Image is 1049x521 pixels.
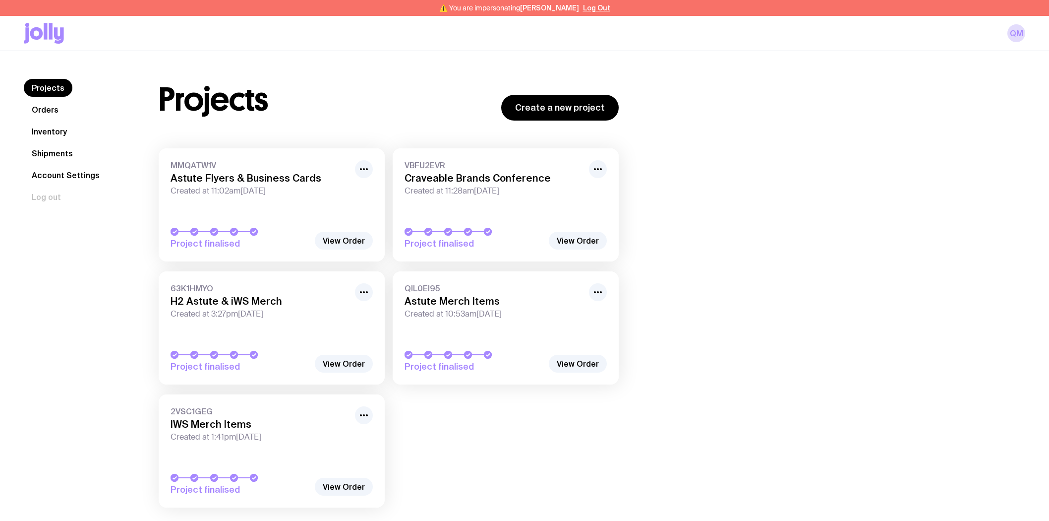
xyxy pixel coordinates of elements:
[171,186,349,196] span: Created at 11:02am[DATE]
[405,172,583,184] h3: Craveable Brands Conference
[405,309,583,319] span: Created at 10:53am[DATE]
[159,271,385,385] a: 63K1HMYOH2 Astute & iWS MerchCreated at 3:27pm[DATE]Project finalised
[405,283,583,293] span: QIL0EI95
[171,238,309,250] span: Project finalised
[439,4,579,12] span: ⚠️ You are impersonating
[393,271,619,385] a: QIL0EI95Astute Merch ItemsCreated at 10:53am[DATE]Project finalised
[171,418,349,430] h3: IWS Merch Items
[159,148,385,261] a: MMQATW1VAstute Flyers & Business CardsCreated at 11:02am[DATE]Project finalised
[1007,24,1025,42] a: QM
[549,355,607,373] a: View Order
[171,309,349,319] span: Created at 3:27pm[DATE]
[520,4,579,12] span: [PERSON_NAME]
[315,478,373,496] a: View Order
[405,295,583,307] h3: Astute Merch Items
[171,484,309,496] span: Project finalised
[315,355,373,373] a: View Order
[24,144,81,162] a: Shipments
[24,79,72,97] a: Projects
[24,101,66,119] a: Orders
[405,361,543,373] span: Project finalised
[405,238,543,250] span: Project finalised
[24,188,69,206] button: Log out
[24,166,108,184] a: Account Settings
[549,232,607,250] a: View Order
[583,4,610,12] button: Log Out
[171,160,349,170] span: MMQATW1V
[315,232,373,250] a: View Order
[171,172,349,184] h3: Astute Flyers & Business Cards
[24,123,75,140] a: Inventory
[171,295,349,307] h3: H2 Astute & iWS Merch
[159,84,268,116] h1: Projects
[171,361,309,373] span: Project finalised
[171,432,349,442] span: Created at 1:41pm[DATE]
[501,95,619,121] a: Create a new project
[159,394,385,508] a: 2VSC1GEGIWS Merch ItemsCreated at 1:41pm[DATE]Project finalised
[393,148,619,261] a: VBFU2EVRCraveable Brands ConferenceCreated at 11:28am[DATE]Project finalised
[171,283,349,293] span: 63K1HMYO
[405,186,583,196] span: Created at 11:28am[DATE]
[405,160,583,170] span: VBFU2EVR
[171,406,349,416] span: 2VSC1GEG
